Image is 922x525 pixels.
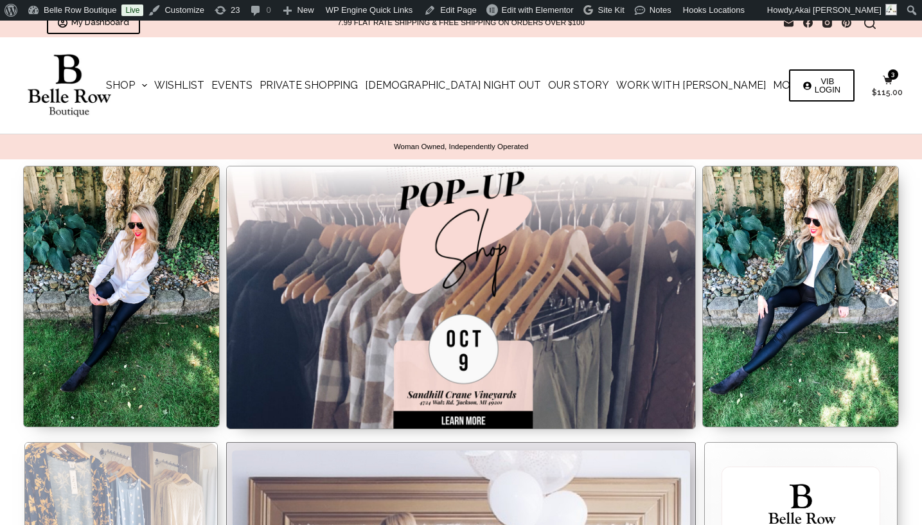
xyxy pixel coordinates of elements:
bdi: 115.00 [872,88,903,97]
a: Email [784,18,793,28]
a: [DEMOGRAPHIC_DATA] Night Out [362,37,545,134]
span: VIB LOGIN [815,77,840,94]
a: Our Story [545,37,613,134]
span: Akai [PERSON_NAME] [794,5,882,15]
span: Site Kit [598,5,625,15]
a: Events [208,37,256,134]
span: Edit with Elementor [502,5,574,15]
button: Search [864,17,876,29]
img: Belle Row Boutique [19,54,119,118]
a: Work with [PERSON_NAME] [613,37,770,134]
span: $ [872,88,877,97]
a: Private Shopping [256,37,362,134]
a: Wishlist [151,37,208,134]
p: Woman Owned, Independently Operated [26,142,896,152]
a: More [770,37,820,134]
a: Instagram [822,18,832,28]
a: Live [121,4,143,16]
a: $115.00 [872,75,903,96]
nav: Main Navigation [102,37,819,134]
a: Pinterest [842,18,851,28]
p: 7.99 FLAT RATE SHIPPING & FREE SHIPPING ON ORDERS OVER $100 [337,18,585,28]
a: VIB LOGIN [789,69,855,102]
a: Facebook [803,18,813,28]
a: Shop [102,37,150,134]
a: My Dashboard [47,12,141,34]
span: 3 [888,69,898,80]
